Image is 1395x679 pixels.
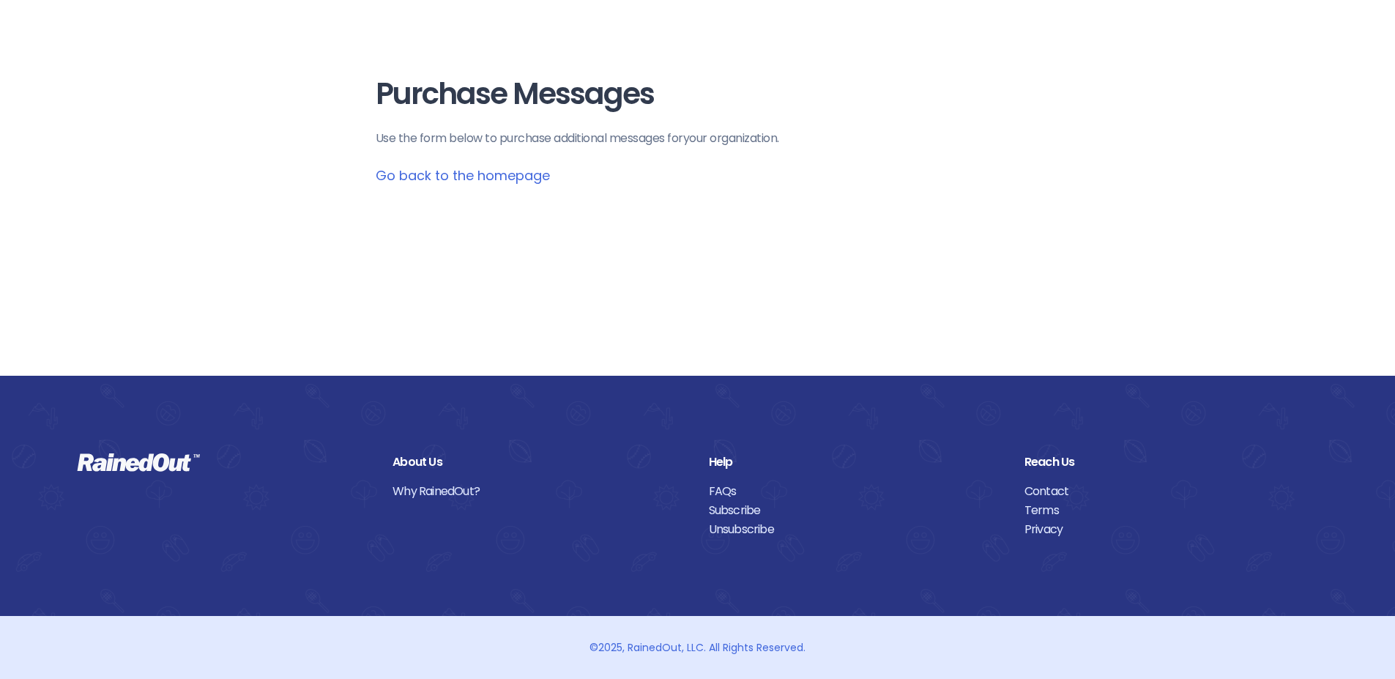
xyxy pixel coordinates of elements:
[1024,501,1318,520] a: Terms
[1024,453,1318,472] div: Reach Us
[393,482,686,501] a: Why RainedOut?
[709,482,1002,501] a: FAQs
[376,78,1020,111] h1: Purchase Messages
[709,501,1002,520] a: Subscribe
[1024,482,1318,501] a: Contact
[376,130,1020,147] p: Use the form below to purchase additional messages for your organization .
[376,166,550,185] a: Go back to the homepage
[709,520,1002,539] a: Unsubscribe
[709,453,1002,472] div: Help
[393,453,686,472] div: About Us
[1024,520,1318,539] a: Privacy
